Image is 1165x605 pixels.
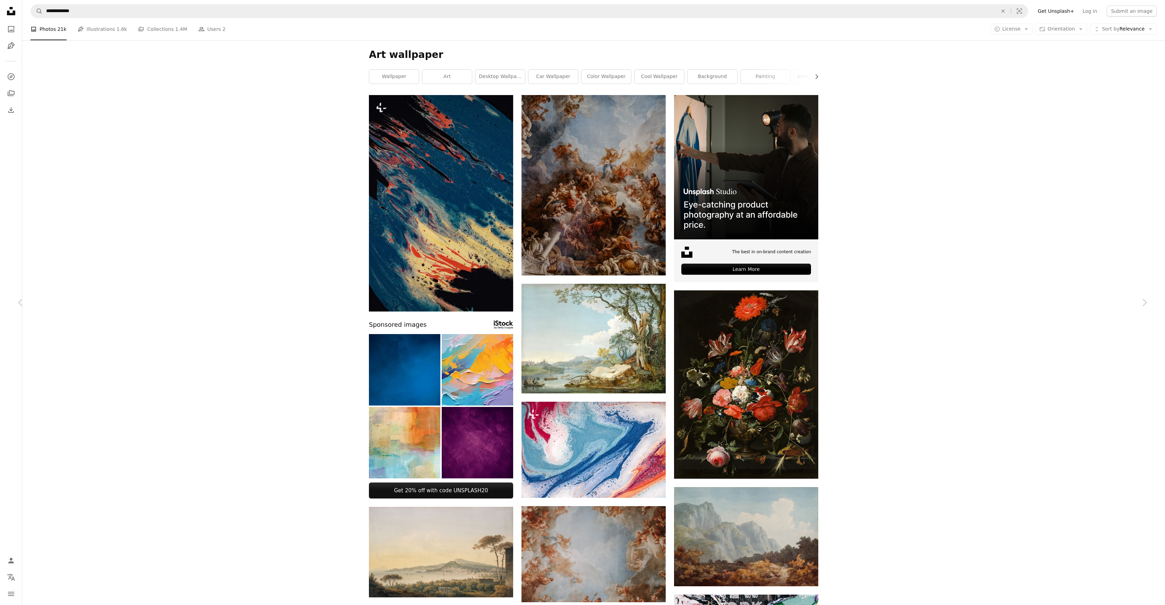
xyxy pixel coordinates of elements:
[138,18,187,40] a: Collections 1.4M
[521,402,666,498] img: an abstract painting of blue, red, and white
[369,483,513,499] a: Get 20% off with code UNSPLASH20
[681,247,692,258] img: file-1631678316303-ed18b8b5cb9cimage
[990,24,1033,35] button: License
[369,549,513,555] a: island painting
[635,70,684,84] a: cool wallpaper
[1107,6,1157,17] button: Submit an image
[674,381,818,387] a: red blue and white flowers
[4,554,18,568] a: Log in / Sign up
[369,407,440,478] img: Painted Blue and Orange Background
[222,25,225,33] span: 2
[674,290,818,479] img: red blue and white flowers
[521,284,666,393] img: a painting of people in a boat on a river
[1102,26,1119,32] span: Sort by
[741,70,790,84] a: painting
[198,18,226,40] a: Users 2
[674,487,818,586] img: brown and grey trees and rock formation painting
[4,39,18,53] a: Illustrations
[1090,24,1157,35] button: Sort byRelevance
[521,182,666,188] a: a painting on the ceiling of a building
[1123,269,1165,336] a: Next
[681,264,811,275] div: Learn More
[674,95,818,239] img: file-1715714098234-25b8b4e9d8faimage
[521,551,666,557] a: people in the street painting
[422,70,472,84] a: art
[521,95,666,275] img: a painting on the ceiling of a building
[1102,26,1145,33] span: Relevance
[116,25,127,33] span: 1.6k
[175,25,187,33] span: 1.4M
[4,70,18,84] a: Explore
[1035,24,1087,35] button: Orientation
[442,334,513,406] img: abstract rough colorful multicolored art on canvas
[369,320,426,330] span: Sponsored images
[78,18,127,40] a: Illustrations 1.6k
[4,103,18,117] a: Download History
[1002,26,1021,32] span: License
[732,249,811,255] span: The best in on-brand content creation
[1011,5,1028,18] button: Visual search
[1034,6,1078,17] a: Get Unsplash+
[369,334,440,406] img: Dark blue grunge background
[369,95,513,312] img: a close up of a blue, yellow and red substance
[1047,26,1075,32] span: Orientation
[688,70,737,84] a: background
[369,200,513,206] a: a close up of a blue, yellow and red substance
[1078,6,1101,17] a: Log in
[442,407,513,478] img: Grunge purple background
[581,70,631,84] a: color wallpaper
[674,95,818,282] a: The best in on-brand content creationLearn More
[794,70,843,84] a: android wallpaper
[4,570,18,584] button: Language
[4,86,18,100] a: Collections
[4,587,18,601] button: Menu
[674,533,818,539] a: brown and grey trees and rock formation painting
[475,70,525,84] a: desktop wallpaper
[528,70,578,84] a: car wallpaper
[521,506,666,602] img: people in the street painting
[521,446,666,453] a: an abstract painting of blue, red, and white
[369,49,818,61] h1: Art wallpaper
[369,70,419,84] a: wallpaper
[521,335,666,342] a: a painting of people in a boat on a river
[369,507,513,597] img: island painting
[31,4,1028,18] form: Find visuals sitewide
[995,5,1011,18] button: Clear
[4,22,18,36] a: Photos
[810,70,818,84] button: scroll list to the right
[31,5,43,18] button: Search Unsplash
